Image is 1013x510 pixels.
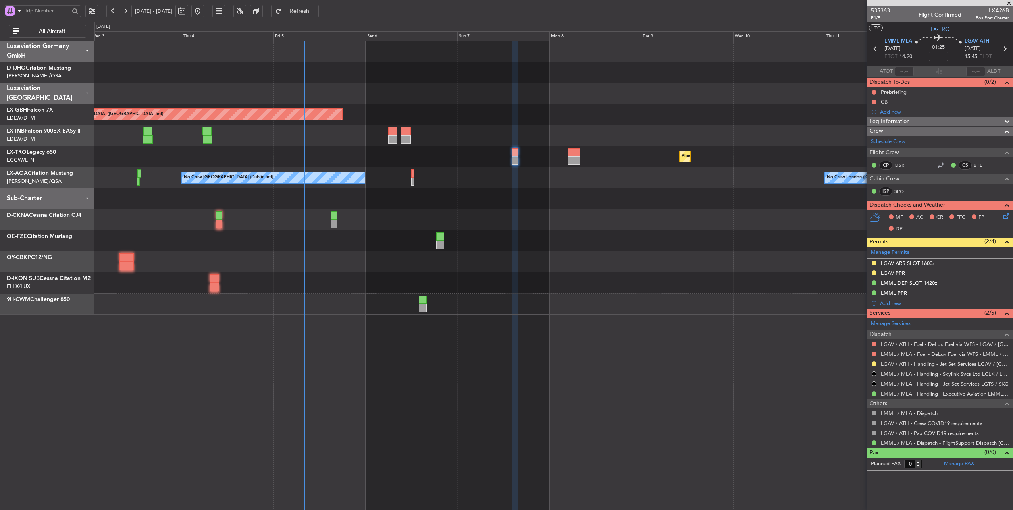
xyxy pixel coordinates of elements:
[881,280,937,286] div: LMML DEP SLOT 1420z
[7,255,52,260] a: OY-CBKPC12/NG
[7,170,73,176] a: LX-AOACitation Mustang
[7,65,26,71] span: D-IJHO
[641,31,733,41] div: Tue 9
[7,255,27,260] span: OY-CBK
[7,114,35,122] a: EDLW/DTM
[135,8,172,15] span: [DATE] - [DATE]
[870,399,887,408] span: Others
[879,187,892,196] div: ISP
[881,89,907,95] div: Prebriefing
[870,174,899,184] span: Cabin Crew
[870,117,910,126] span: Leg Information
[7,149,27,155] span: LX-TRO
[549,31,641,41] div: Mon 8
[930,25,950,33] span: LX-TRO
[870,448,878,458] span: Pax
[987,68,1000,75] span: ALDT
[870,78,910,87] span: Dispatch To-Dos
[21,29,83,34] span: All Aircraft
[881,420,982,427] a: LGAV / ATH - Crew COVID19 requirements
[881,381,1009,387] a: LMML / MLA - Handling - Jet Set Services LGTS / SKG
[96,23,110,30] div: [DATE]
[870,127,883,136] span: Crew
[880,300,1009,307] div: Add new
[881,390,1009,397] a: LMML / MLA - Handling - Executive Aviation LMML / MLA
[827,172,911,184] div: No Crew London ([GEOGRAPHIC_DATA])
[7,156,34,164] a: EGGW/LTN
[366,31,457,41] div: Sat 6
[7,178,62,185] a: [PERSON_NAME]/QSA
[984,309,996,317] span: (2/5)
[733,31,825,41] div: Wed 10
[271,5,319,17] button: Refresh
[182,31,273,41] div: Thu 4
[871,6,890,15] span: 535363
[7,234,27,239] span: OE-FZE
[965,45,981,53] span: [DATE]
[894,162,912,169] a: MSR
[884,53,897,61] span: ETOT
[884,37,912,45] span: LMML MLA
[895,67,914,76] input: --:--
[984,78,996,86] span: (0/2)
[870,330,892,339] span: Dispatch
[457,31,549,41] div: Sun 7
[7,107,27,113] span: LX-GBH
[979,53,992,61] span: ELDT
[870,148,899,157] span: Flight Crew
[881,351,1009,357] a: LMML / MLA - Fuel - DeLux Fuel via WFS - LMML / MLA
[974,162,992,169] a: BTL
[899,53,912,61] span: 14:20
[7,107,53,113] a: LX-GBHFalcon 7X
[881,99,888,105] div: CB
[881,371,1009,377] a: LMML / MLA - Handling - Skylink Svcs Ltd LCLK / LCA
[870,201,945,210] span: Dispatch Checks and Weather
[7,72,62,79] a: [PERSON_NAME]/QSA
[869,24,883,31] button: UTC
[7,234,72,239] a: OE-FZECitation Mustang
[932,44,945,52] span: 01:25
[936,214,943,222] span: CR
[959,161,972,170] div: CS
[881,290,907,296] div: LMML PPR
[884,45,901,53] span: [DATE]
[7,128,25,134] span: LX-INB
[283,8,316,14] span: Refresh
[919,11,961,19] div: Flight Confirmed
[976,15,1009,21] span: Pos Pref Charter
[896,214,903,222] span: MF
[7,297,30,302] span: 9H-CWM
[7,297,70,302] a: 9H-CWMChallenger 850
[881,270,905,276] div: LGAV PPR
[916,214,923,222] span: AC
[965,37,990,45] span: LGAV ATH
[881,341,1009,348] a: LGAV / ATH - Fuel - DeLux Fuel via WFS - LGAV / [GEOGRAPHIC_DATA]
[90,31,182,41] div: Wed 3
[978,214,984,222] span: FP
[965,53,977,61] span: 15:45
[984,448,996,456] span: (0/0)
[7,128,81,134] a: LX-INBFalcon 900EX EASy II
[7,65,71,71] a: D-IJHOCitation Mustang
[871,320,911,328] a: Manage Services
[273,31,365,41] div: Fri 5
[7,276,40,281] span: D-IXON SUB
[881,361,1009,367] a: LGAV / ATH - Handling - Jet Set Services LGAV / [GEOGRAPHIC_DATA]
[880,108,1009,115] div: Add new
[881,430,979,437] a: LGAV / ATH - Pax COVID19 requirements
[871,249,909,257] a: Manage Permits
[870,238,888,247] span: Permits
[7,149,56,155] a: LX-TROLegacy 650
[896,225,903,233] span: DP
[894,188,912,195] a: SPO
[871,15,890,21] span: P1/5
[9,25,86,38] button: All Aircraft
[879,161,892,170] div: CP
[7,283,30,290] a: ELLX/LUX
[25,5,69,17] input: Trip Number
[881,410,938,417] a: LMML / MLA - Dispatch
[7,170,28,176] span: LX-AOA
[871,138,905,146] a: Schedule Crew
[682,151,734,162] div: Planned Maint Dusseldorf
[881,260,935,267] div: LGAV ARR SLOT 1600z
